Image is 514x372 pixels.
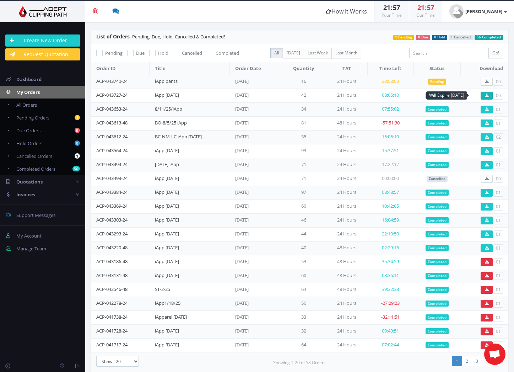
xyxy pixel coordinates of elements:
[230,116,281,130] td: [DATE]
[326,116,367,130] td: 48 Hours
[281,200,326,213] td: 60
[367,241,413,255] td: 02:29:16
[155,119,187,126] a: BO-8/5/25 iApp
[426,217,449,224] span: Completed
[230,89,281,102] td: [DATE]
[273,360,326,366] small: Showing 1-20 of 58 Orders
[416,12,435,18] small: Our Time
[281,324,326,338] td: 32
[367,102,413,116] td: 07:55:02
[155,328,179,334] a: iApp [DATE]
[426,162,449,168] span: Completed
[16,140,42,147] span: Hold Orders
[155,106,182,112] a: 8/11/25/iApp
[230,338,281,352] td: [DATE]
[230,62,281,75] th: Order Date
[367,338,413,352] td: 07:02:44
[230,213,281,227] td: [DATE]
[326,297,367,310] td: 24 Hours
[281,310,326,324] td: 33
[75,115,80,120] b: 1
[449,4,464,18] img: user_default.jpg
[216,50,239,56] span: Completed
[16,89,40,95] span: My Orders
[96,161,128,168] a: ACP-043494-24
[281,144,326,158] td: 93
[482,356,503,366] a: Next
[5,48,80,60] a: Request Quotation
[72,166,80,171] b: 56
[75,128,80,133] b: 0
[281,241,326,255] td: 40
[96,175,128,181] a: ACP-043493-24
[16,102,37,108] span: All Orders
[326,213,367,227] td: 24 Hours
[281,269,326,283] td: 60
[367,310,413,324] td: -32:11:51
[426,190,449,196] span: Completed
[96,92,128,98] a: ACP-043727-24
[105,50,123,56] span: Pending
[155,258,179,265] a: iApp [DATE]
[326,62,367,75] th: TAT
[281,130,326,144] td: 35
[426,259,449,265] span: Completed
[230,172,281,186] td: [DATE]
[155,244,179,251] a: iApp [DATE]
[281,255,326,269] td: 53
[383,3,390,12] span: 21
[426,342,449,349] span: Completed
[75,140,80,146] b: 0
[367,200,413,213] td: 10:42:05
[326,269,367,283] td: 48 Hours
[475,35,503,40] span: 56 Completed
[96,33,225,40] span: - Pending, Due, Hold, Cancelled & Completed!
[319,1,374,22] a: How It Works
[230,227,281,241] td: [DATE]
[432,35,447,40] span: 0 Hold
[16,166,55,172] span: Completed Orders
[426,273,449,279] span: Completed
[449,35,473,40] span: 1 Cancelled
[326,172,367,186] td: 24 Hours
[281,213,326,227] td: 46
[426,245,449,251] span: Completed
[281,75,326,89] td: 16
[465,8,502,15] strong: [PERSON_NAME]
[230,310,281,324] td: [DATE]
[326,338,367,352] td: 24 Hours
[150,62,230,75] th: Title
[326,310,367,324] td: 24 Hours
[75,153,80,159] b: 1
[96,133,128,140] a: ACP-043612-24
[281,297,326,310] td: 50
[16,76,42,83] span: Dashboard
[367,255,413,269] td: 35:34:59
[393,3,400,12] span: 57
[281,116,326,130] td: 81
[155,161,179,168] a: [DATE] iApp
[155,217,179,223] a: iApp [DATE]
[326,283,367,297] td: 48 Hours
[326,75,367,89] td: 24 Hours
[230,283,281,297] td: [DATE]
[230,102,281,116] td: [DATE]
[96,230,128,237] a: ACP-043293-24
[326,241,367,255] td: 48 Hours
[442,1,514,22] a: [PERSON_NAME]
[136,50,145,56] span: Due
[155,203,179,209] a: iApp [DATE]
[484,344,505,365] a: Open chat
[96,78,128,84] a: ACP-043740-24
[281,102,326,116] td: 34
[5,6,80,17] img: Adept Graphics
[96,300,128,306] a: ACP-042278-24
[281,283,326,297] td: 64
[16,115,49,121] span: Pending Orders
[96,244,128,251] a: ACP-043220-48
[96,314,128,320] a: ACP-041738-24
[230,297,281,310] td: [DATE]
[393,35,415,40] span: 1 Pending
[96,328,128,334] a: ACP-041728-24
[367,158,413,172] td: 17:22:17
